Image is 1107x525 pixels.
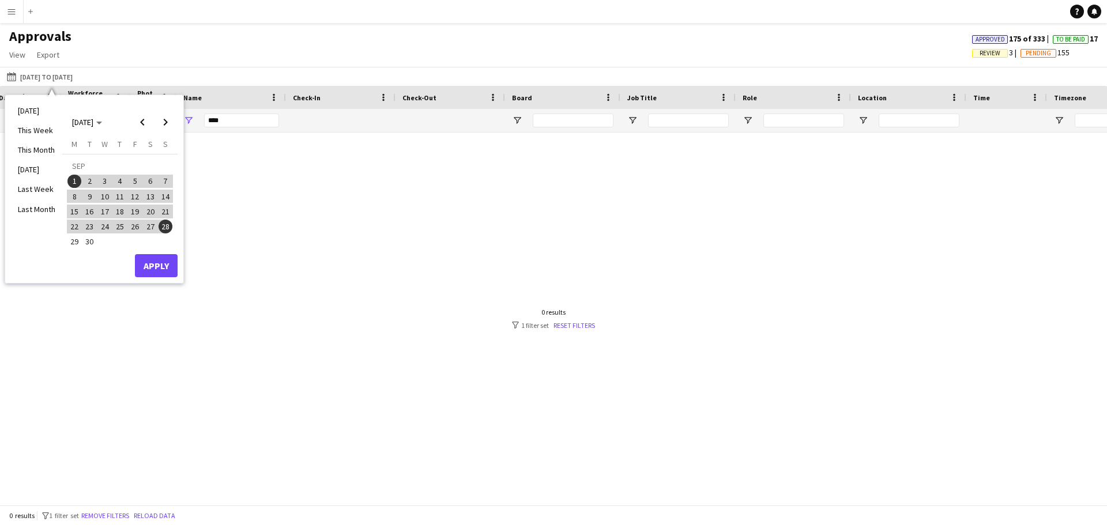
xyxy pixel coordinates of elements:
[83,220,97,233] span: 23
[648,114,729,127] input: Job Title Filter Input
[11,101,62,120] li: [DATE]
[159,175,172,188] span: 7
[127,173,142,188] button: 05-09-2025
[97,173,112,188] button: 03-09-2025
[112,189,127,204] button: 11-09-2025
[402,93,436,102] span: Check-Out
[112,204,127,219] button: 18-09-2025
[128,205,142,218] span: 19
[1021,47,1070,58] span: 155
[142,204,157,219] button: 20-09-2025
[158,204,173,219] button: 21-09-2025
[11,179,62,199] li: Last Week
[142,189,157,204] button: 13-09-2025
[82,189,97,204] button: 09-09-2025
[113,190,127,203] span: 11
[163,139,168,149] span: S
[154,111,177,134] button: Next month
[112,173,127,188] button: 04-09-2025
[553,321,595,330] a: Reset filters
[83,235,97,249] span: 30
[67,189,82,204] button: 08-09-2025
[127,204,142,219] button: 19-09-2025
[67,219,82,234] button: 22-09-2025
[127,189,142,204] button: 12-09-2025
[79,509,131,522] button: Remove filters
[67,204,82,219] button: 15-09-2025
[144,175,157,188] span: 6
[67,158,173,173] td: SEP
[512,93,532,102] span: Board
[131,509,178,522] button: Reload data
[743,93,757,102] span: Role
[67,173,82,188] button: 01-09-2025
[512,115,522,126] button: Open Filter Menu
[82,173,97,188] button: 02-09-2025
[82,204,97,219] button: 16-09-2025
[142,219,157,234] button: 27-09-2025
[67,175,81,188] span: 1
[67,190,81,203] span: 8
[976,36,1005,43] span: Approved
[144,205,157,218] span: 20
[512,308,595,316] div: 0 results
[533,114,613,127] input: Board Filter Input
[98,190,112,203] span: 10
[158,189,173,204] button: 14-09-2025
[135,254,178,277] button: Apply
[144,220,157,233] span: 27
[118,139,122,149] span: T
[67,112,107,133] button: Choose month and year
[133,139,137,149] span: F
[879,114,959,127] input: Location Filter Input
[158,173,173,188] button: 07-09-2025
[101,139,108,149] span: W
[1054,93,1086,102] span: Timezone
[11,199,62,219] li: Last Month
[98,220,112,233] span: 24
[5,47,30,62] a: View
[113,205,127,218] span: 18
[142,173,157,188] button: 06-09-2025
[37,50,59,60] span: Export
[131,111,154,134] button: Previous month
[159,220,172,233] span: 28
[68,89,110,106] span: Workforce ID
[148,139,153,149] span: S
[512,321,595,330] div: 1 filter set
[83,205,97,218] span: 16
[11,140,62,160] li: This Month
[858,93,887,102] span: Location
[83,190,97,203] span: 9
[204,114,279,127] input: Name Filter Input
[97,189,112,204] button: 10-09-2025
[82,234,97,249] button: 30-09-2025
[627,115,638,126] button: Open Filter Menu
[49,511,79,520] span: 1 filter set
[82,219,97,234] button: 23-09-2025
[72,117,93,127] span: [DATE]
[128,220,142,233] span: 26
[98,175,112,188] span: 3
[9,50,25,60] span: View
[743,115,753,126] button: Open Filter Menu
[183,93,202,102] span: Name
[67,235,81,249] span: 29
[88,139,92,149] span: T
[71,139,77,149] span: M
[1054,115,1064,126] button: Open Filter Menu
[980,50,1000,57] span: Review
[113,220,127,233] span: 25
[293,93,321,102] span: Check-In
[159,205,172,218] span: 21
[128,190,142,203] span: 12
[127,219,142,234] button: 26-09-2025
[159,190,172,203] span: 14
[972,33,1053,44] span: 175 of 333
[1053,33,1098,44] span: 17
[5,70,75,84] button: [DATE] to [DATE]
[83,175,97,188] span: 2
[97,204,112,219] button: 17-09-2025
[98,205,112,218] span: 17
[128,175,142,188] span: 5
